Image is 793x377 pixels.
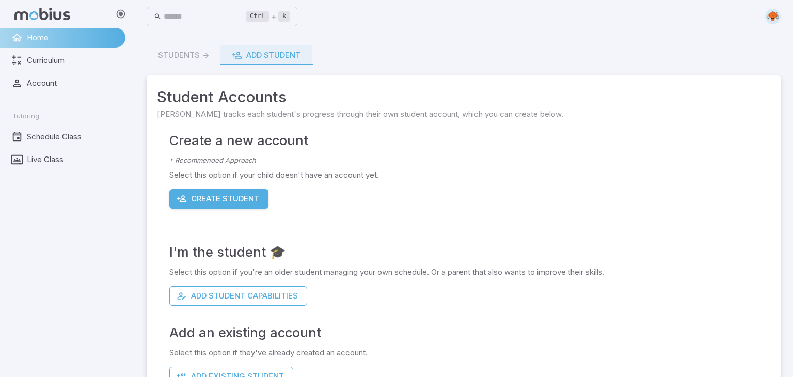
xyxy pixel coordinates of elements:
kbd: Ctrl [246,11,269,22]
kbd: k [278,11,290,22]
button: Create Student [169,189,268,209]
span: Account [27,77,118,89]
button: Add Student Capabilities [169,286,307,306]
span: Home [27,32,118,43]
h4: I'm the student 🎓 [169,242,770,262]
h4: Create a new account [169,130,770,151]
img: oval.svg [765,9,781,24]
h4: Add an existing account [169,322,770,343]
p: * Recommended Approach [169,155,770,165]
p: Select this option if your child doesn't have an account yet. [169,169,770,181]
span: Curriculum [27,55,118,66]
div: + [246,10,290,23]
span: Live Class [27,154,118,165]
p: Select this option if they've already created an account. [169,347,770,358]
span: Tutoring [12,111,39,120]
span: Schedule Class [27,131,118,143]
div: Add Student [232,50,300,61]
p: Select this option if you're an older student managing your own schedule. Or a parent that also w... [169,266,770,278]
span: [PERSON_NAME] tracks each student's progress through their own student account, which you can cre... [157,108,770,120]
span: Student Accounts [157,86,770,108]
